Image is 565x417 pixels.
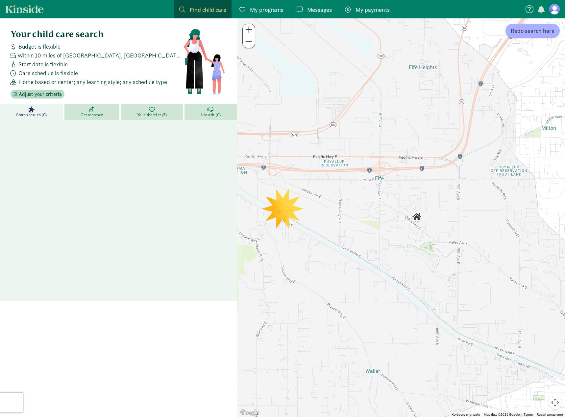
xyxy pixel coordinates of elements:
span: Home based or center; any learning style; any schedule type [18,77,167,86]
span: Start date is flexible [18,60,68,69]
span: My payments [356,5,390,14]
button: Map camera controls [549,396,562,409]
span: Your shortlist (3) [137,112,167,118]
span: Find child care [190,5,226,14]
button: Keyboard shortcuts [452,412,480,417]
a: Terms (opens in new tab) [524,413,533,416]
span: Adjust your criteria [19,90,62,98]
span: Get matched [81,112,103,118]
div: Click to see details [411,211,422,223]
h4: Your child care search [11,29,183,39]
span: Search results (0) [16,112,47,118]
span: My programs [250,5,283,14]
a: Open this area in Google Maps (opens a new window) [239,408,260,417]
span: Messages [307,5,332,14]
img: Google [239,408,260,417]
a: Your shortlist (3) [121,104,184,120]
a: Kinside [5,5,44,13]
a: Get matched [64,104,121,120]
span: Care schedule is flexible [18,69,78,77]
a: Not a fit (0) [184,104,237,120]
span: Within 10 miles of [GEOGRAPHIC_DATA], [GEOGRAPHIC_DATA] 98424 [17,51,183,60]
span: Not a fit (0) [201,112,221,118]
a: Report a map error [537,413,563,416]
button: Adjust your criteria [11,90,64,99]
span: Redo search here [511,26,554,35]
span: Map data ©2025 Google [484,413,520,416]
button: Redo search here [505,24,560,38]
span: Budget is flexible [18,42,61,51]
